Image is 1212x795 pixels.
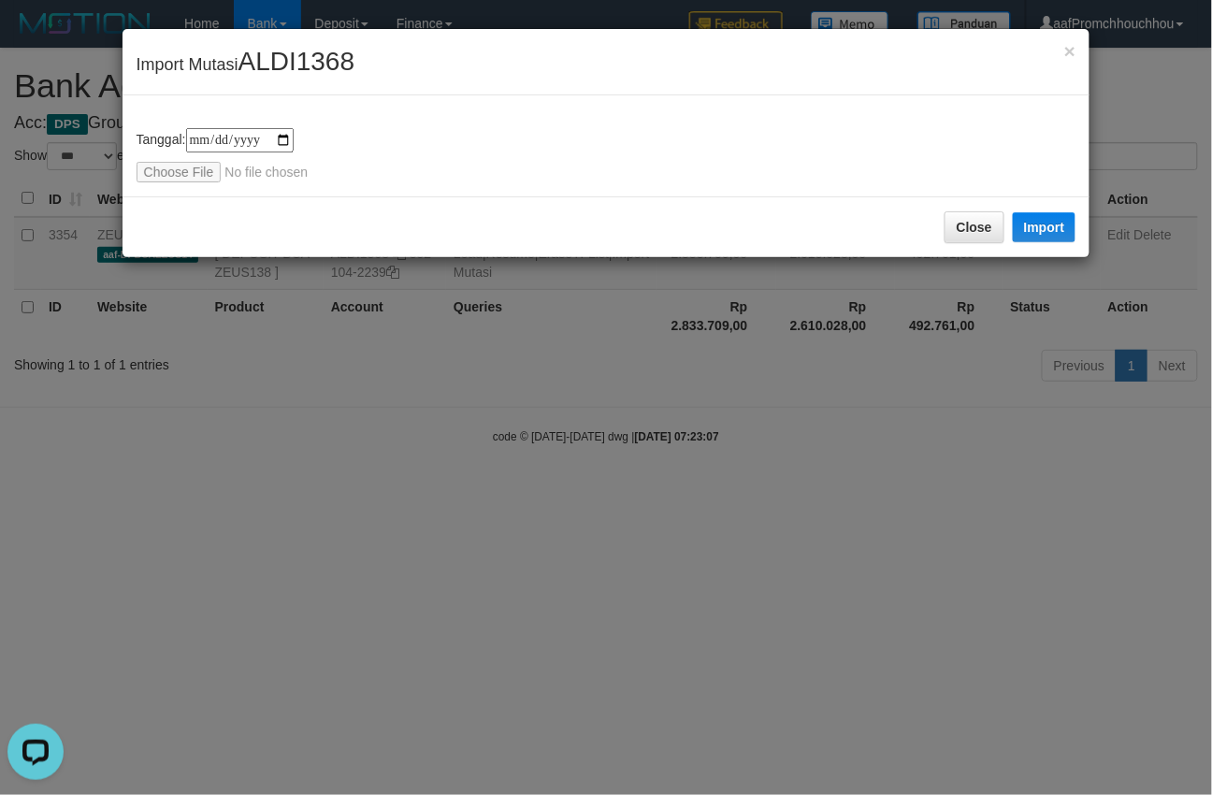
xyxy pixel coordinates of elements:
button: Close [1064,41,1075,61]
span: Import Mutasi [137,55,355,74]
div: Tanggal: [137,128,1076,182]
button: Import [1013,212,1076,242]
span: × [1064,40,1075,62]
span: ALDI1368 [238,47,355,76]
button: Close [945,211,1004,243]
button: Open LiveChat chat widget [7,7,64,64]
